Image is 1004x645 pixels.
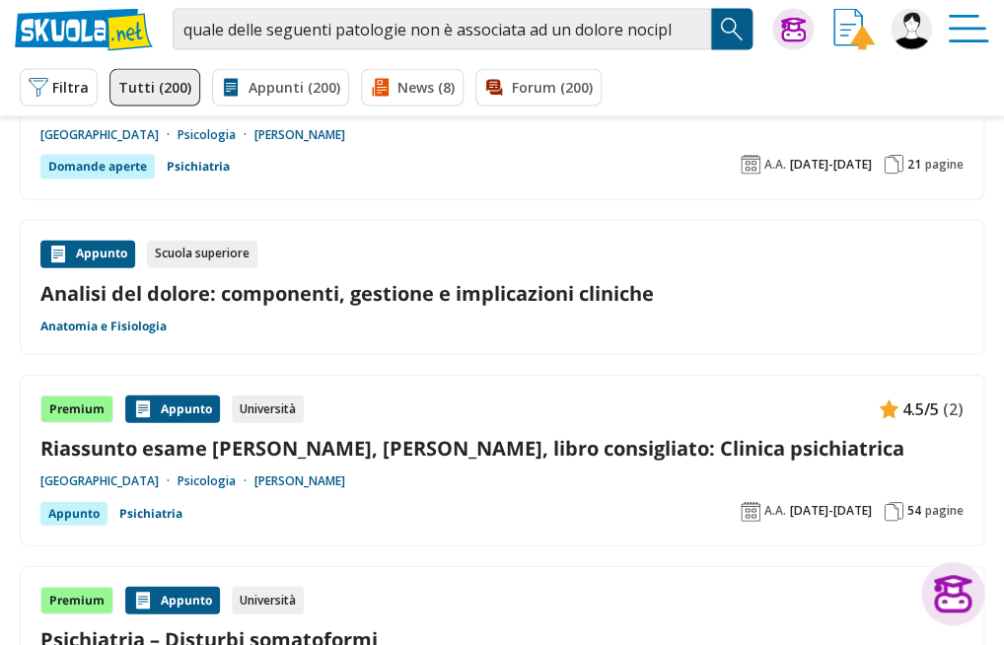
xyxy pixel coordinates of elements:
img: Pagine [884,502,903,522]
div: Domande aperte [40,155,155,179]
img: Appunti contenuto [879,399,898,419]
img: Anno accademico [741,155,760,175]
img: Pagine [884,155,903,175]
span: 4.5/5 [902,396,939,422]
img: Forum filtro contenuto [484,78,504,98]
div: Premium [40,395,113,423]
span: [DATE]-[DATE] [790,503,872,519]
div: Appunto [40,502,108,526]
img: Chiedi Tutor AI [781,18,806,42]
img: 20221112 [891,9,932,50]
a: [PERSON_NAME] [254,473,345,489]
div: Premium [40,587,113,614]
a: Psicologia [178,127,254,143]
img: Appunti contenuto [48,245,68,264]
span: pagine [925,157,964,173]
button: Search Button [711,9,753,50]
div: Appunto [125,395,220,423]
a: Psichiatria [167,155,230,179]
span: 21 [907,157,921,173]
a: Anatomia e Fisiologia [40,319,167,334]
img: Filtra filtri mobile [29,78,48,98]
div: Appunto [40,241,135,268]
img: Anno accademico [741,502,760,522]
span: [DATE]-[DATE] [790,157,872,173]
img: Menù [948,9,989,50]
img: Cerca appunti, riassunti o versioni [717,15,747,44]
span: 54 [907,503,921,519]
img: Appunti contenuto [133,399,153,419]
a: [PERSON_NAME] [254,127,345,143]
a: Riassunto esame [PERSON_NAME], [PERSON_NAME], libro consigliato: Clinica psichiatrica [40,435,964,462]
button: Filtra [20,69,98,107]
div: Università [232,587,304,614]
input: Cerca appunti, riassunti o versioni [173,9,711,50]
span: (2) [943,396,964,422]
img: News filtro contenuto [370,78,390,98]
span: pagine [925,503,964,519]
div: Appunto [125,587,220,614]
img: Appunti contenuto [133,591,153,610]
a: Tutti (200) [109,69,200,107]
a: Psicologia [178,473,254,489]
span: A.A. [764,503,786,519]
div: Università [232,395,304,423]
a: Forum (200) [475,69,602,107]
a: Psichiatria [119,502,182,526]
img: Appunti filtro contenuto [221,78,241,98]
a: [GEOGRAPHIC_DATA] [40,473,178,489]
img: Invia appunto [833,9,875,50]
div: Scuola superiore [147,241,257,268]
a: Appunti (200) [212,69,349,107]
a: News (8) [361,69,464,107]
a: Analisi del dolore: componenti, gestione e implicazioni cliniche [40,280,964,307]
a: [GEOGRAPHIC_DATA] [40,127,178,143]
span: A.A. [764,157,786,173]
